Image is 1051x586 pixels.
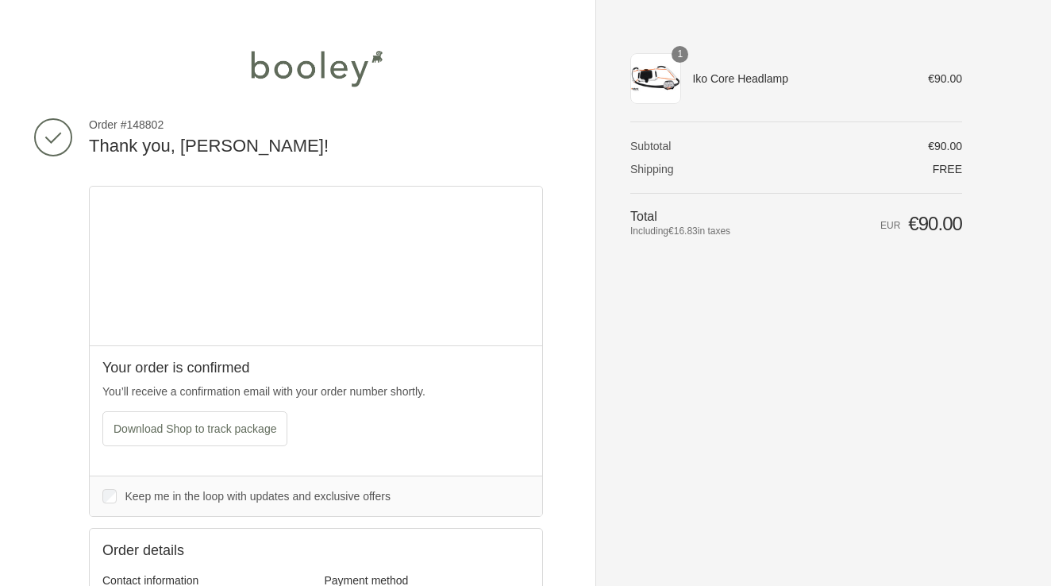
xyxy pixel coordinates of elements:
[630,224,798,238] span: Including in taxes
[89,118,543,132] span: Order #148802
[928,140,962,152] span: €90.00
[880,220,900,231] span: EUR
[668,226,698,237] span: €16.83
[102,359,529,377] h2: Your order is confirmed
[114,422,276,435] span: Download Shop to track package
[928,72,962,85] span: €90.00
[89,135,543,158] h2: Thank you, [PERSON_NAME]!
[630,163,674,175] span: Shipping
[90,187,543,345] iframe: Google map displaying pin point of shipping address: Kilmacanogue, Wicklow
[102,542,316,560] h2: Order details
[244,44,388,92] img: Booley
[90,187,542,345] div: Google map displaying pin point of shipping address: Kilmacanogue, Wicklow
[908,213,962,234] span: €90.00
[125,490,391,503] span: Keep me in the loop with updates and exclusive offers
[630,139,798,153] th: Subtotal
[102,384,529,400] p: You’ll receive a confirmation email with your order number shortly.
[630,210,657,223] span: Total
[102,411,287,446] button: Download Shop to track package
[672,46,688,63] span: 1
[933,163,962,175] span: Free
[630,53,681,104] img: Petzl Iko Core Headlamp - Booley Galway
[692,71,906,86] span: Iko Core Headlamp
